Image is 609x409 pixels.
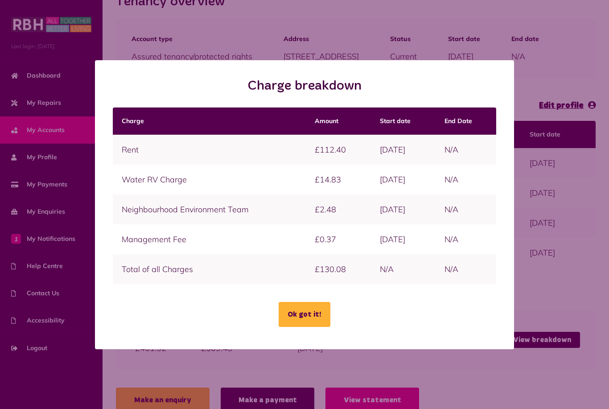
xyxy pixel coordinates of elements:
td: £0.37 [306,224,371,254]
td: N/A [436,224,496,254]
th: Amount [306,107,371,135]
td: Total of all Charges [113,254,306,284]
td: Management Fee [113,224,306,254]
td: [DATE] [371,135,436,165]
td: Neighbourhood Environment Team [113,194,306,224]
th: End Date [436,107,496,135]
td: Rent [113,135,306,165]
td: N/A [436,135,496,165]
td: [DATE] [371,165,436,194]
td: [DATE] [371,194,436,224]
td: Water RV Charge [113,165,306,194]
th: Charge [113,107,306,135]
td: £2.48 [306,194,371,224]
td: £112.40 [306,135,371,165]
td: £130.08 [306,254,371,284]
h2: Charge breakdown [113,78,496,94]
td: N/A [436,254,496,284]
button: Ok got it! [279,302,330,327]
th: Start date [371,107,436,135]
td: N/A [436,194,496,224]
td: N/A [371,254,436,284]
td: £14.83 [306,165,371,194]
td: [DATE] [371,224,436,254]
td: N/A [436,165,496,194]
